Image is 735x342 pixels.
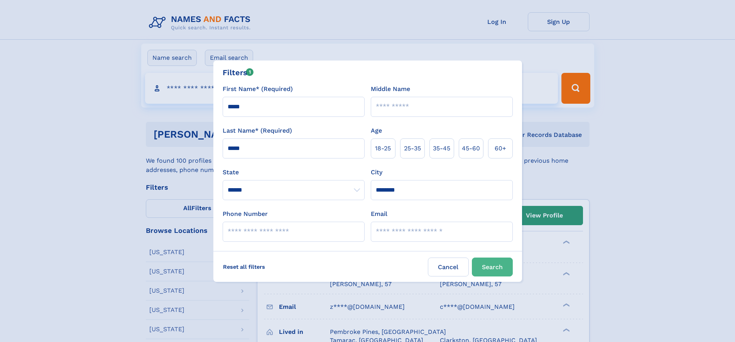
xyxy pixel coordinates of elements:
label: Cancel [428,258,469,276]
label: First Name* (Required) [223,84,293,94]
span: 18‑25 [375,144,391,153]
label: Middle Name [371,84,410,94]
label: Age [371,126,382,135]
label: State [223,168,365,177]
span: 45‑60 [462,144,480,153]
span: 60+ [495,144,506,153]
label: City [371,168,382,177]
label: Reset all filters [218,258,270,276]
label: Phone Number [223,209,268,219]
div: Filters [223,67,254,78]
button: Search [472,258,513,276]
label: Last Name* (Required) [223,126,292,135]
label: Email [371,209,387,219]
span: 25‑35 [404,144,421,153]
span: 35‑45 [433,144,450,153]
